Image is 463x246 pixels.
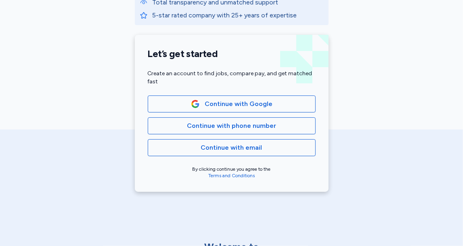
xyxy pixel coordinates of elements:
[148,70,316,86] div: Create an account to find jobs, compare pay, and get matched fast
[148,166,316,179] div: By clicking continue you agree to the
[201,143,262,153] span: Continue with email
[153,11,324,20] p: 5-star rated company with 25+ years of expertise
[148,95,316,112] button: Google LogoContinue with Google
[148,117,316,134] button: Continue with phone number
[187,121,276,131] span: Continue with phone number
[148,139,316,156] button: Continue with email
[191,100,200,108] img: Google Logo
[148,48,316,60] h1: Let’s get started
[205,99,273,109] span: Continue with Google
[208,173,255,178] a: Terms and Conditions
